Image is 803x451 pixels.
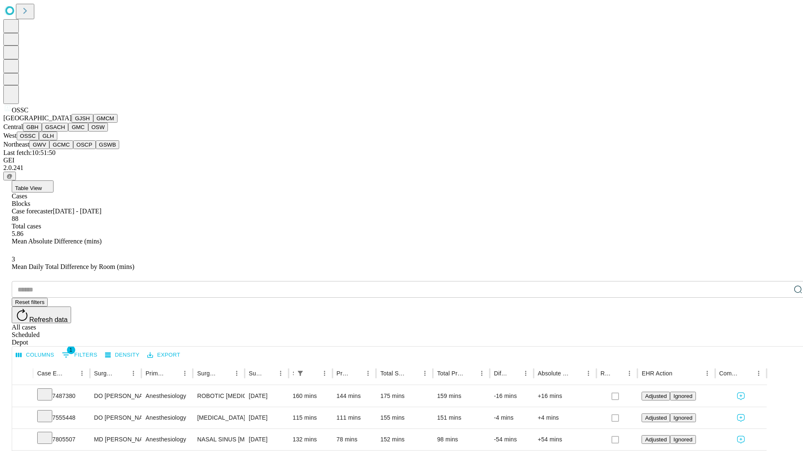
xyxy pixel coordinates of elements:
[249,407,284,428] div: [DATE]
[49,140,73,149] button: GCMC
[197,407,240,428] div: [MEDICAL_DATA] [MEDICAL_DATA]
[464,367,476,379] button: Sort
[146,385,189,407] div: Anesthesiology
[476,367,488,379] button: Menu
[701,367,713,379] button: Menu
[294,367,306,379] div: 1 active filter
[15,299,44,305] span: Reset filters
[167,367,179,379] button: Sort
[670,392,696,400] button: Ignored
[64,367,76,379] button: Sort
[673,367,685,379] button: Sort
[94,385,137,407] div: DO [PERSON_NAME] [PERSON_NAME] Do
[103,349,142,362] button: Density
[249,385,284,407] div: [DATE]
[337,407,372,428] div: 111 mins
[96,140,120,149] button: GSWB
[88,123,108,132] button: OSW
[350,367,362,379] button: Sort
[42,123,68,132] button: GSACH
[494,407,529,428] div: -4 mins
[73,140,96,149] button: OSCP
[146,370,166,377] div: Primary Service
[12,263,134,270] span: Mean Daily Total Difference by Room (mins)
[437,429,486,450] div: 98 mins
[249,429,284,450] div: [DATE]
[3,141,29,148] span: Northeast
[642,370,672,377] div: EHR Action
[520,367,532,379] button: Menu
[29,140,49,149] button: GWV
[37,385,86,407] div: 7487380
[645,393,667,399] span: Adjusted
[380,407,429,428] div: 155 mins
[670,435,696,444] button: Ignored
[583,367,594,379] button: Menu
[12,256,15,263] span: 3
[3,157,800,164] div: GEI
[39,132,57,140] button: GLH
[437,370,463,377] div: Total Predicted Duration
[197,370,218,377] div: Surgery Name
[53,208,101,215] span: [DATE] - [DATE]
[12,223,41,230] span: Total cases
[146,407,189,428] div: Anesthesiology
[12,298,48,307] button: Reset filters
[3,149,56,156] span: Last fetch: 10:51:50
[15,185,42,191] span: Table View
[231,367,243,379] button: Menu
[601,370,611,377] div: Resolved in EHR
[16,389,29,404] button: Expand
[12,215,18,222] span: 88
[380,385,429,407] div: 175 mins
[319,367,330,379] button: Menu
[337,385,372,407] div: 144 mins
[419,367,431,379] button: Menu
[437,407,486,428] div: 151 mins
[219,367,231,379] button: Sort
[494,385,529,407] div: -16 mins
[508,367,520,379] button: Sort
[72,114,93,123] button: GJSH
[116,367,128,379] button: Sort
[294,367,306,379] button: Show filters
[128,367,139,379] button: Menu
[12,307,71,323] button: Refresh data
[146,429,189,450] div: Anesthesiology
[67,346,75,354] span: 1
[145,349,182,362] button: Export
[68,123,88,132] button: GMC
[29,316,68,323] span: Refresh data
[12,180,54,193] button: Table View
[16,433,29,447] button: Expand
[642,435,670,444] button: Adjusted
[337,370,350,377] div: Predicted In Room Duration
[12,106,28,114] span: OSSC
[642,413,670,422] button: Adjusted
[293,407,328,428] div: 115 mins
[7,173,13,179] span: @
[94,429,137,450] div: MD [PERSON_NAME] [PERSON_NAME] Md
[3,114,72,122] span: [GEOGRAPHIC_DATA]
[624,367,635,379] button: Menu
[437,385,486,407] div: 159 mins
[94,407,137,428] div: DO [PERSON_NAME] [PERSON_NAME] Do
[571,367,583,379] button: Sort
[12,230,23,237] span: 5.86
[275,367,286,379] button: Menu
[3,132,17,139] span: West
[197,385,240,407] div: ROBOTIC [MEDICAL_DATA] KNEE TOTAL
[3,172,16,180] button: @
[362,367,374,379] button: Menu
[538,385,592,407] div: +16 mins
[719,370,740,377] div: Comments
[337,429,372,450] div: 78 mins
[93,114,118,123] button: GMCM
[538,407,592,428] div: +4 mins
[249,370,262,377] div: Surgery Date
[60,348,100,362] button: Show filters
[12,238,102,245] span: Mean Absolute Difference (mins)
[12,208,53,215] span: Case forecaster
[37,407,86,428] div: 7555448
[753,367,765,379] button: Menu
